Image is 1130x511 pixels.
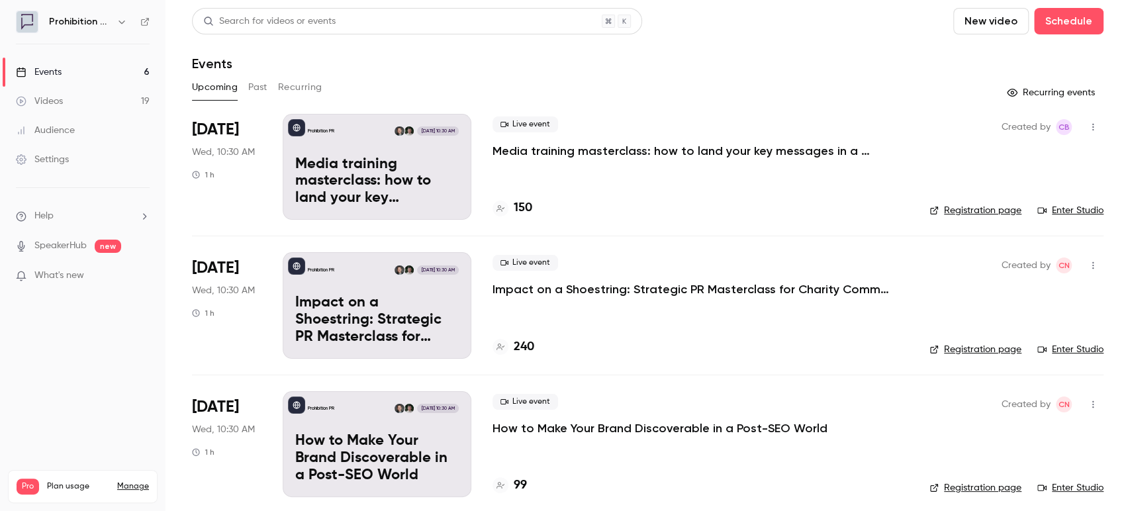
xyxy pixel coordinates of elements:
[192,169,214,180] div: 1 h
[308,267,334,273] p: Prohibition PR
[192,308,214,318] div: 1 h
[1056,257,1072,273] span: Chris Norton
[395,126,404,136] img: Chris Norton
[1037,204,1104,217] a: Enter Studio
[192,447,214,457] div: 1 h
[417,404,458,413] span: [DATE] 10:30 AM
[953,8,1029,34] button: New video
[192,252,261,358] div: Oct 15 Wed, 10:30 AM (Europe/London)
[16,124,75,137] div: Audience
[16,153,69,166] div: Settings
[1056,119,1072,135] span: Claire Beaumont
[16,66,62,79] div: Events
[34,209,54,223] span: Help
[395,265,404,275] img: Chris Norton
[417,265,458,275] span: [DATE] 10:30 AM
[929,343,1021,356] a: Registration page
[192,257,239,279] span: [DATE]
[1059,257,1070,273] span: CN
[1059,119,1070,135] span: CB
[192,423,255,436] span: Wed, 10:30 AM
[192,391,261,497] div: Nov 5 Wed, 10:30 AM (Europe/London)
[117,481,149,492] a: Manage
[283,252,471,358] a: Impact on a Shoestring: Strategic PR Masterclass for Charity Comms TeamsProhibition PRWill Ockend...
[929,481,1021,494] a: Registration page
[278,77,322,98] button: Recurring
[308,128,334,134] p: Prohibition PR
[493,338,534,356] a: 240
[192,56,232,71] h1: Events
[417,126,458,136] span: [DATE] 10:30 AM
[295,295,459,346] p: Impact on a Shoestring: Strategic PR Masterclass for Charity Comms Teams
[493,199,532,217] a: 150
[404,265,414,275] img: Will Ockenden
[16,209,150,223] li: help-dropdown-opener
[283,114,471,220] a: Media training masterclass: how to land your key messages in a digital-first worldProhibition PRW...
[404,126,414,136] img: Will Ockenden
[192,146,255,159] span: Wed, 10:30 AM
[134,270,150,282] iframe: Noticeable Trigger
[493,143,890,159] a: Media training masterclass: how to land your key messages in a digital-first world
[248,77,267,98] button: Past
[295,156,459,207] p: Media training masterclass: how to land your key messages in a digital-first world
[192,77,238,98] button: Upcoming
[308,405,334,412] p: Prohibition PR
[1001,82,1104,103] button: Recurring events
[493,477,527,494] a: 99
[1037,343,1104,356] a: Enter Studio
[47,481,109,492] span: Plan usage
[1059,396,1070,412] span: CN
[1002,257,1051,273] span: Created by
[395,404,404,413] img: Chris Norton
[17,11,38,32] img: Prohibition PR
[34,239,87,253] a: SpeakerHub
[192,396,239,418] span: [DATE]
[283,391,471,497] a: How to Make Your Brand Discoverable in a Post-SEO WorldProhibition PRWill OckendenChris Norton[DA...
[493,281,890,297] a: Impact on a Shoestring: Strategic PR Masterclass for Charity Comms Teams
[16,95,63,108] div: Videos
[192,119,239,140] span: [DATE]
[514,199,532,217] h4: 150
[404,404,414,413] img: Will Ockenden
[17,479,39,494] span: Pro
[1002,396,1051,412] span: Created by
[203,15,336,28] div: Search for videos or events
[49,15,111,28] h6: Prohibition PR
[514,338,534,356] h4: 240
[1002,119,1051,135] span: Created by
[929,204,1021,217] a: Registration page
[192,114,261,220] div: Oct 8 Wed, 10:30 AM (Europe/London)
[493,420,827,436] a: How to Make Your Brand Discoverable in a Post-SEO World
[1037,481,1104,494] a: Enter Studio
[493,116,558,132] span: Live event
[95,240,121,253] span: new
[493,255,558,271] span: Live event
[295,433,459,484] p: How to Make Your Brand Discoverable in a Post-SEO World
[192,284,255,297] span: Wed, 10:30 AM
[493,394,558,410] span: Live event
[34,269,84,283] span: What's new
[1056,396,1072,412] span: Chris Norton
[514,477,527,494] h4: 99
[1034,8,1104,34] button: Schedule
